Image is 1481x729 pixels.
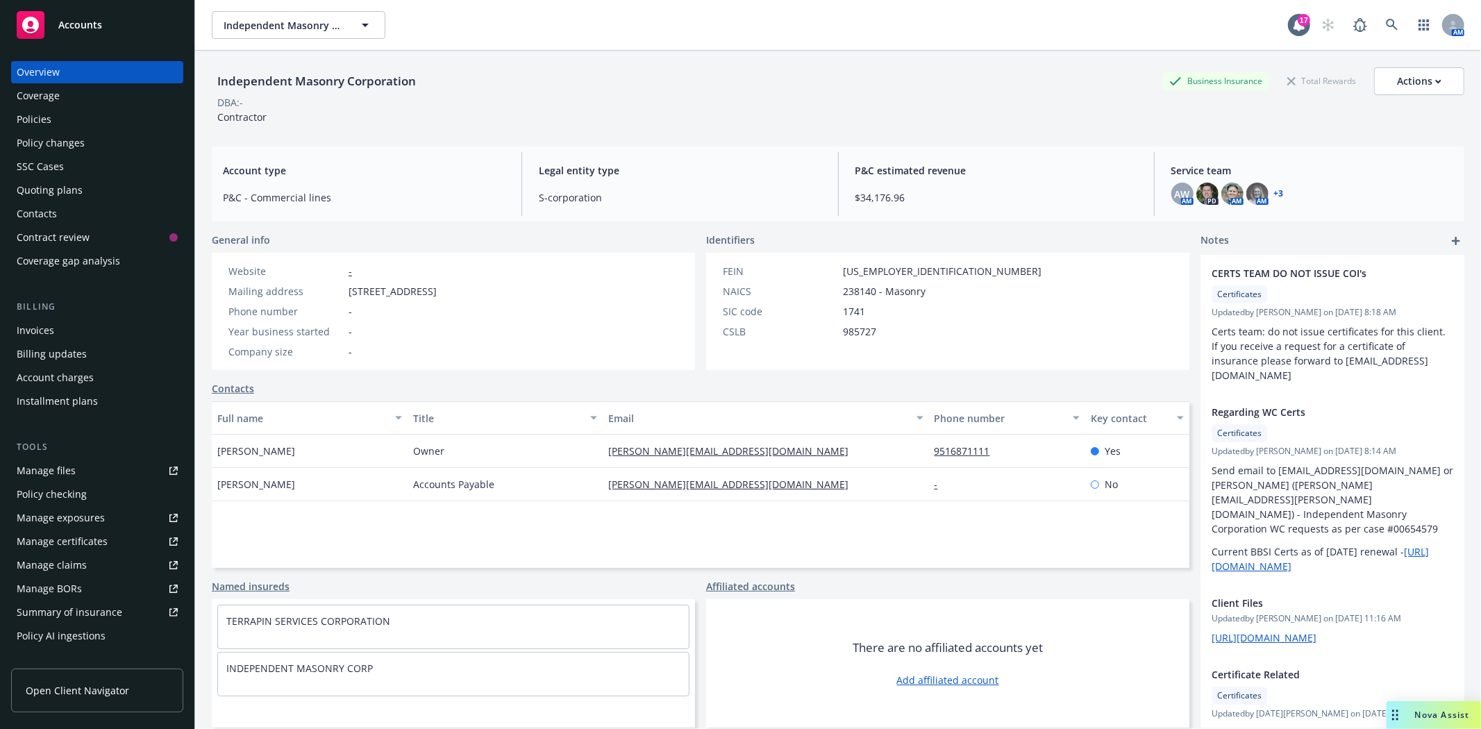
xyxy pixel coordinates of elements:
[212,72,421,90] div: Independent Masonry Corporation
[228,324,343,339] div: Year business started
[11,179,183,201] a: Quoting plans
[1397,68,1441,94] div: Actions
[408,401,603,435] button: Title
[1200,255,1464,394] div: CERTS TEAM DO NOT ISSUE COI'sCertificatesUpdatedby [PERSON_NAME] on [DATE] 8:18 AMCerts team: do ...
[1200,394,1464,585] div: Regarding WC CertsCertificatesUpdatedby [PERSON_NAME] on [DATE] 8:14 AMSend email to [EMAIL_ADDRE...
[11,367,183,389] a: Account charges
[212,579,290,594] a: Named insureds
[1212,266,1417,280] span: CERTS TEAM DO NOT ISSUE COI's
[217,95,243,110] div: DBA: -
[723,304,837,319] div: SIC code
[935,444,1001,458] a: 9516871111
[349,344,352,359] span: -
[1162,72,1269,90] div: Business Insurance
[1212,544,1453,573] p: Current BBSI Certs as of [DATE] renewal -
[17,61,60,83] div: Overview
[1280,72,1363,90] div: Total Rewards
[228,284,343,299] div: Mailing address
[11,601,183,623] a: Summary of insurance
[539,163,821,178] span: Legal entity type
[11,132,183,154] a: Policy changes
[1175,187,1190,201] span: AW
[217,110,267,124] span: Contractor
[706,579,795,594] a: Affiliated accounts
[1196,183,1219,205] img: photo
[212,233,270,247] span: General info
[17,132,85,154] div: Policy changes
[11,530,183,553] a: Manage certificates
[11,85,183,107] a: Coverage
[1448,233,1464,249] a: add
[1217,288,1262,301] span: Certificates
[1085,401,1189,435] button: Key contact
[11,156,183,178] a: SSC Cases
[855,190,1137,205] span: $34,176.96
[897,673,999,687] a: Add affiliated account
[1212,445,1453,458] span: Updated by [PERSON_NAME] on [DATE] 8:14 AM
[17,156,64,178] div: SSC Cases
[413,411,583,426] div: Title
[11,226,183,249] a: Contract review
[349,265,352,278] a: -
[706,233,755,247] span: Identifiers
[1212,325,1448,382] span: Certs team: do not issue certificates for this client. If you receive a request for a certificate...
[1217,427,1262,439] span: Certificates
[17,343,87,365] div: Billing updates
[349,324,352,339] span: -
[17,319,54,342] div: Invoices
[843,264,1041,278] span: [US_EMPLOYER_IDENTIFICATION_NUMBER]
[935,411,1064,426] div: Phone number
[11,250,183,272] a: Coverage gap analysis
[843,284,926,299] span: 238140 - Masonry
[1387,701,1404,729] div: Drag to move
[11,343,183,365] a: Billing updates
[17,203,57,225] div: Contacts
[1217,689,1262,702] span: Certificates
[1200,233,1229,249] span: Notes
[17,250,120,272] div: Coverage gap analysis
[11,554,183,576] a: Manage claims
[212,401,408,435] button: Full name
[17,601,122,623] div: Summary of insurance
[17,226,90,249] div: Contract review
[11,319,183,342] a: Invoices
[1410,11,1438,39] a: Switch app
[58,19,102,31] span: Accounts
[539,190,821,205] span: S-corporation
[217,411,387,426] div: Full name
[1387,701,1481,729] button: Nova Assist
[1246,183,1269,205] img: photo
[17,483,87,505] div: Policy checking
[17,625,106,647] div: Policy AI ingestions
[608,444,860,458] a: [PERSON_NAME][EMAIL_ADDRESS][DOMAIN_NAME]
[228,344,343,359] div: Company size
[11,625,183,647] a: Policy AI ingestions
[228,264,343,278] div: Website
[11,483,183,505] a: Policy checking
[212,381,254,396] a: Contacts
[413,444,444,458] span: Owner
[26,683,129,698] span: Open Client Navigator
[1221,183,1244,205] img: photo
[226,614,390,628] a: TERRAPIN SERVICES CORPORATION
[1378,11,1406,39] a: Search
[608,478,860,491] a: [PERSON_NAME][EMAIL_ADDRESS][DOMAIN_NAME]
[1105,444,1121,458] span: Yes
[223,163,505,178] span: Account type
[843,324,876,339] span: 985727
[1314,11,1342,39] a: Start snowing
[17,85,60,107] div: Coverage
[723,324,837,339] div: CSLB
[723,284,837,299] div: NAICS
[1212,306,1453,319] span: Updated by [PERSON_NAME] on [DATE] 8:18 AM
[855,163,1137,178] span: P&C estimated revenue
[1171,163,1453,178] span: Service team
[17,507,105,529] div: Manage exposures
[17,179,83,201] div: Quoting plans
[853,639,1043,656] span: There are no affiliated accounts yet
[11,203,183,225] a: Contacts
[11,300,183,314] div: Billing
[929,401,1085,435] button: Phone number
[349,284,437,299] span: [STREET_ADDRESS]
[11,507,183,529] span: Manage exposures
